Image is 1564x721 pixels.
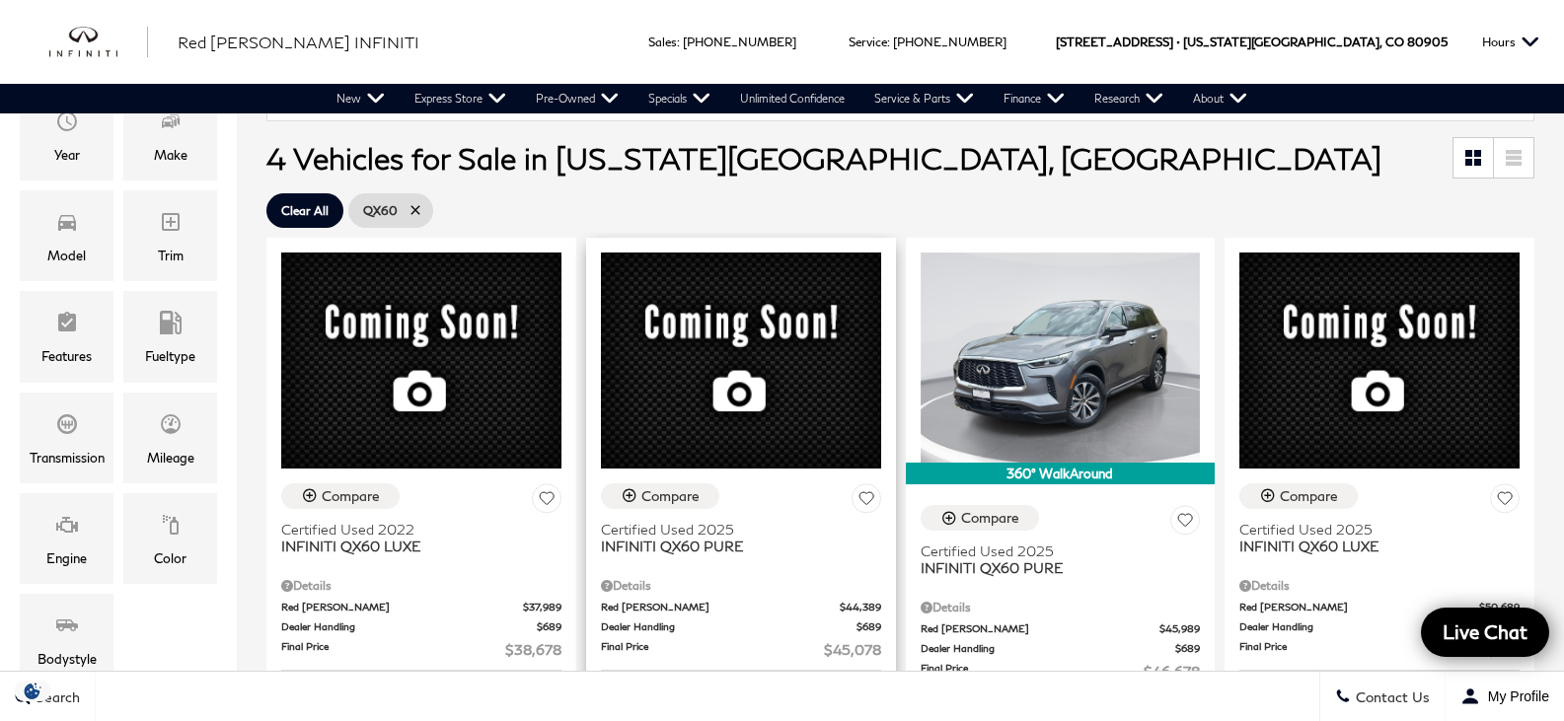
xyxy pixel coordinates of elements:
button: Save Vehicle [1490,483,1520,520]
span: Final Price [281,639,505,660]
a: Final Price $45,078 [601,639,881,660]
div: Pricing Details - INFINITI QX60 PURE [921,599,1201,616]
span: Trim [159,205,183,245]
a: Finance [989,84,1080,113]
div: FeaturesFeatures [20,291,113,382]
a: Final Price $46,678 [921,661,1201,682]
a: Pre-Owned [521,84,633,113]
a: Red [PERSON_NAME] $50,689 [1239,600,1520,614]
button: Compare Vehicle [921,505,1039,531]
span: $689 [1175,641,1200,656]
span: Model [55,205,79,245]
button: Save Vehicle [852,483,881,520]
span: My Profile [1480,688,1549,704]
div: TrimTrim [123,190,217,281]
div: Pricing Details - INFINITI QX60 LUXE [281,577,561,595]
div: Compare [1280,487,1338,505]
span: Make [159,105,183,144]
span: Live Chat [1433,619,1537,644]
section: Click to Open Cookie Consent Modal [10,681,55,701]
span: QX60 [363,198,398,223]
button: Save Vehicle [532,483,561,520]
div: Pricing Details - INFINITI QX60 PURE [601,577,881,595]
span: Bodystyle [55,609,79,648]
span: $689 [537,619,561,634]
div: Model [47,245,86,266]
span: $46,678 [1144,661,1200,682]
div: Transmission [30,447,105,469]
span: Red [PERSON_NAME] INFINITI [178,33,419,51]
a: Red [PERSON_NAME] $37,989 [281,600,561,614]
div: Bodystyle [37,648,97,670]
span: Search [31,688,80,705]
div: 360° WalkAround [906,463,1216,484]
span: Final Price [601,639,824,660]
button: Open user profile menu [1446,672,1564,721]
a: [STREET_ADDRESS] • [US_STATE][GEOGRAPHIC_DATA], CO 80905 [1056,35,1448,49]
span: Clear All [281,198,329,223]
span: : [887,35,890,49]
span: Dealer Handling [1239,619,1495,634]
span: Features [55,306,79,345]
a: Dealer Handling $689 [921,641,1201,656]
img: 2025 INFINITI QX60 PURE [601,252,881,469]
a: Final Price $38,678 [281,639,561,660]
span: Service [849,35,887,49]
button: Compare Vehicle [1239,483,1358,509]
span: 4 Vehicles for Sale in [US_STATE][GEOGRAPHIC_DATA], [GEOGRAPHIC_DATA] [266,140,1381,176]
span: Red [PERSON_NAME] [921,621,1160,636]
a: Certified Used 2025INFINITI QX60 PURE [921,542,1201,576]
span: Dealer Handling [281,619,537,634]
a: Live Chat [1421,608,1549,657]
a: Red [PERSON_NAME] $44,389 [601,600,881,614]
a: About [1178,84,1262,113]
span: Fueltype [159,306,183,345]
a: Dealer Handling $689 [601,619,881,634]
span: Color [159,508,183,547]
span: Contact Us [1351,688,1430,705]
a: Research [1080,84,1178,113]
button: Compare Vehicle [281,483,400,509]
a: Certified Used 2022INFINITI QX60 LUXE [281,521,561,554]
img: 2025 INFINITI QX60 LUXE [1239,252,1520,469]
a: infiniti [49,27,148,58]
div: Color [154,547,186,569]
span: $38,678 [505,639,561,660]
span: Final Price [1239,639,1464,660]
a: Final Price $51,378 [1239,639,1520,660]
span: $45,989 [1159,621,1200,636]
img: 2025 INFINITI QX60 PURE [921,252,1201,463]
div: Compare [961,509,1019,527]
span: Certified Used 2025 [601,521,866,538]
span: Red [PERSON_NAME] [1239,600,1479,614]
span: $45,078 [824,639,881,660]
span: $44,389 [840,600,881,614]
span: Engine [55,508,79,547]
a: Certified Used 2025INFINITI QX60 LUXE [1239,521,1520,554]
span: INFINITI QX60 LUXE [1239,538,1505,554]
span: Certified Used 2025 [921,542,1186,559]
img: Opt-Out Icon [10,681,55,701]
span: Transmission [55,407,79,447]
a: Service & Parts [859,84,989,113]
a: [PHONE_NUMBER] [893,35,1006,49]
a: Dealer Handling $689 [281,619,561,634]
span: Red [PERSON_NAME] [281,600,523,614]
span: Red [PERSON_NAME] [601,600,840,614]
a: Certified Used 2025INFINITI QX60 PURE [601,521,881,554]
span: INFINITI QX60 LUXE [281,538,547,554]
div: Year [54,144,80,166]
img: INFINITI [49,27,148,58]
a: Red [PERSON_NAME] INFINITI [178,31,419,54]
a: Specials [633,84,725,113]
div: Compare [322,487,380,505]
span: Mileage [159,407,183,447]
span: INFINITI QX60 PURE [601,538,866,554]
button: Compare Vehicle [601,483,719,509]
button: Save Vehicle [1170,505,1200,541]
a: [PHONE_NUMBER] [683,35,796,49]
nav: Main Navigation [322,84,1262,113]
div: Pricing Details - INFINITI QX60 LUXE [1239,577,1520,595]
span: $689 [856,619,881,634]
span: Certified Used 2025 [1239,521,1505,538]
